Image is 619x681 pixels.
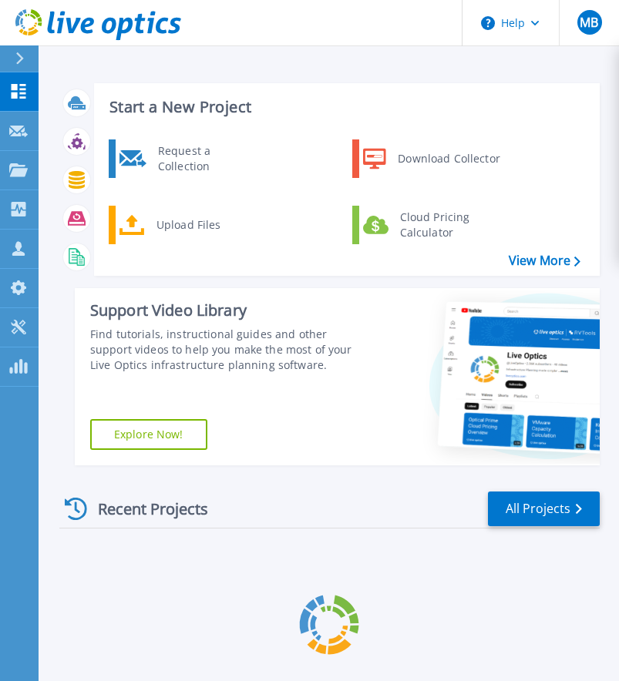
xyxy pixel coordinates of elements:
div: Request a Collection [150,143,263,174]
h3: Start a New Project [109,99,580,116]
div: Download Collector [390,143,506,174]
a: Download Collector [352,139,510,178]
a: Explore Now! [90,419,207,450]
a: Upload Files [109,206,267,244]
div: Support Video Library [90,300,357,320]
div: Cloud Pricing Calculator [392,210,506,240]
a: Request a Collection [109,139,267,178]
div: Find tutorials, instructional guides and other support videos to help you make the most of your L... [90,327,357,373]
span: MB [580,16,598,29]
div: Upload Files [149,210,263,240]
a: Cloud Pricing Calculator [352,206,510,244]
a: View More [509,253,580,268]
a: All Projects [488,491,600,526]
div: Recent Projects [59,490,229,528]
